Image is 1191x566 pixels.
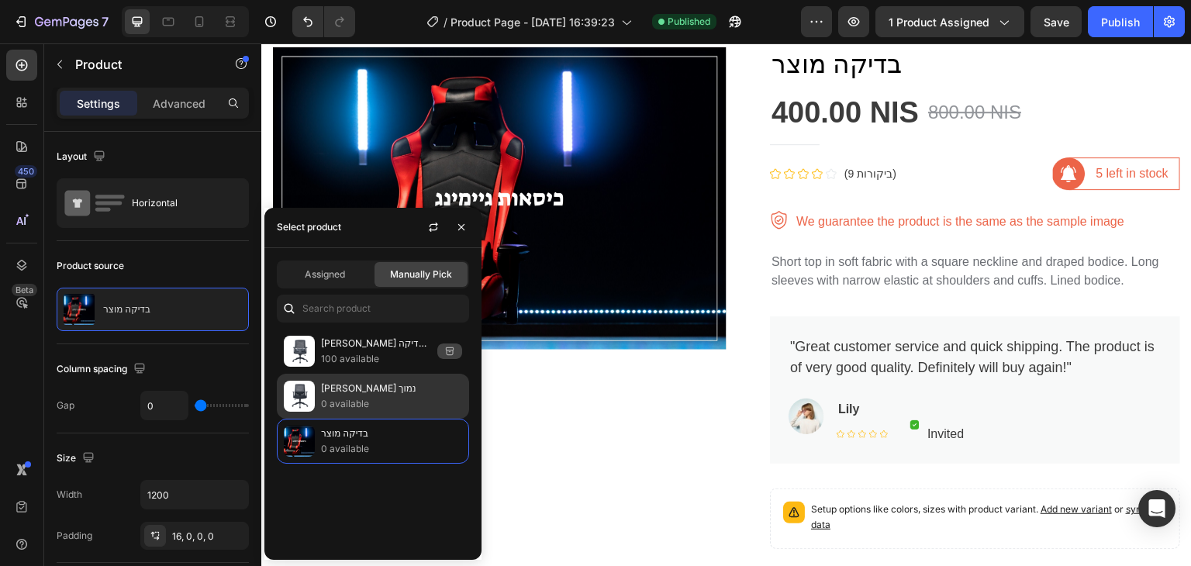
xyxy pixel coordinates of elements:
[1044,16,1069,29] span: Save
[668,15,710,29] span: Published
[6,6,116,37] button: 7
[57,529,92,543] div: Padding
[529,293,899,335] p: "Great customer service and quick shipping. The product is of very good quality. Definitely will ...
[321,336,431,351] p: [PERSON_NAME] נמוך בדיקה
[284,426,315,457] img: collections
[284,381,315,412] img: collections
[510,209,917,247] p: Short top in soft fabric with a square neckline and draped bodice. Long sleeves with narrow elast...
[15,165,37,178] div: 450
[509,167,527,186] img: Alt Image
[284,336,315,367] img: collections
[390,267,452,281] span: Manually Pick
[261,43,1191,566] iframe: Design area
[649,377,658,385] img: Alt Image
[583,123,635,139] p: (9 ביקורות)
[875,6,1024,37] button: 1 product assigned
[321,441,462,457] p: 0 available
[57,147,109,167] div: Layout
[321,351,431,367] p: 100 available
[57,259,124,273] div: Product source
[132,185,226,221] div: Horizontal
[57,448,98,469] div: Size
[889,14,989,30] span: 1 product assigned
[172,530,245,544] div: 16, 0, 0, 0
[57,399,74,412] div: Gap
[102,12,109,31] p: 7
[779,460,851,471] span: Add new variant
[444,14,447,30] span: /
[666,381,703,400] p: Invited
[1088,6,1153,37] button: Publish
[1030,6,1082,37] button: Save
[665,53,761,85] div: 800.00 NIS
[277,295,469,323] input: Search in Settings & Advanced
[64,294,95,325] img: product feature img
[292,6,355,37] div: Undo/Redo
[550,458,906,489] p: Setup options like colors, sizes with product variant.
[835,121,907,140] p: 5 left in stock
[103,304,150,315] p: בדיקה מוצר
[321,396,462,412] p: 0 available
[509,50,659,89] div: 400.00 NIS
[577,357,703,375] p: Lily
[321,381,462,396] p: [PERSON_NAME] נמוך
[1138,490,1175,527] div: Open Intercom Messenger
[12,284,37,296] div: Beta
[1101,14,1140,30] div: Publish
[321,426,462,441] p: בדיקה מוצר
[305,267,345,281] span: Assigned
[527,355,563,390] img: Alt Image
[141,481,248,509] input: Auto
[57,359,149,380] div: Column spacing
[77,95,120,112] p: Settings
[75,55,207,74] p: Product
[451,14,615,30] span: Product Page - [DATE] 16:39:23
[277,220,341,234] div: Select product
[141,392,188,419] input: Auto
[57,488,82,502] div: Width
[535,169,863,188] p: We guarantee the product is the same as the sample image
[792,114,824,147] img: Alt Image
[153,95,205,112] p: Advanced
